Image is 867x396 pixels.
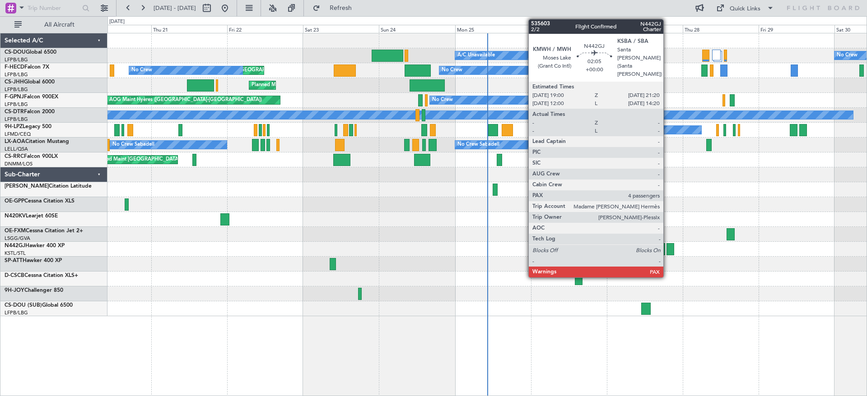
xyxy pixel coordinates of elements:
[23,22,95,28] span: All Aircraft
[5,303,42,308] span: CS-DOU (SUB)
[303,25,379,33] div: Sat 23
[5,131,31,138] a: LFMD/CEQ
[455,25,531,33] div: Mon 25
[683,25,759,33] div: Thu 28
[555,49,698,62] div: Planned Maint [GEOGRAPHIC_DATA] ([GEOGRAPHIC_DATA])
[112,138,154,152] div: No Crew Sabadell
[457,138,499,152] div: No Crew Sabadell
[5,50,56,55] a: CS-DOUGlobal 6500
[5,213,58,219] a: N420KVLearjet 60SE
[5,250,26,257] a: KSTL/STL
[5,116,28,123] a: LFPB/LBG
[5,124,23,129] span: 9H-LPZ
[5,56,28,63] a: LFPB/LBG
[5,71,28,78] a: LFPB/LBG
[5,258,62,263] a: SP-ATTHawker 400 XP
[531,25,607,33] div: Tue 26
[5,243,25,249] span: N442GJ
[5,64,24,70] span: F-HECD
[131,64,152,77] div: No Crew
[5,109,55,115] a: CS-DTRFalcon 2000
[5,124,51,129] a: 9H-LPZLegacy 500
[252,78,394,92] div: Planned Maint [GEOGRAPHIC_DATA] ([GEOGRAPHIC_DATA])
[227,25,303,33] div: Fri 22
[432,93,453,107] div: No Crew
[5,198,75,204] a: OE-GPPCessna Citation XLS
[5,273,24,278] span: D-CSCB
[5,79,24,85] span: CS-JHH
[5,288,63,293] a: 9H-JOYChallenger 850
[457,49,495,62] div: A/C Unavailable
[322,5,360,11] span: Refresh
[5,86,28,93] a: LFPB/LBG
[154,4,196,12] span: [DATE] - [DATE]
[442,64,462,77] div: No Crew
[5,139,69,144] a: LX-AOACitation Mustang
[75,25,151,33] div: Wed 20
[10,18,98,32] button: All Aircraft
[5,109,24,115] span: CS-DTR
[109,18,125,26] div: [DATE]
[151,25,227,33] div: Thu 21
[5,139,25,144] span: LX-AOA
[712,1,778,15] button: Quick Links
[379,25,455,33] div: Sun 24
[5,273,78,278] a: D-CSCBCessna Citation XLS+
[5,146,28,152] a: LELL/QSA
[5,213,26,219] span: N420KV
[730,5,760,14] div: Quick Links
[5,64,49,70] a: F-HECDFalcon 7X
[5,303,73,308] a: CS-DOU (SUB)Global 6500
[93,153,236,166] div: Planned Maint [GEOGRAPHIC_DATA] ([GEOGRAPHIC_DATA])
[837,49,858,62] div: No Crew
[5,309,28,316] a: LFPB/LBG
[5,161,33,167] a: DNMM/LOS
[5,184,49,189] span: [PERSON_NAME]
[5,235,30,242] a: LSGG/GVA
[5,258,23,263] span: SP-ATT
[5,243,65,249] a: N442GJHawker 400 XP
[308,1,363,15] button: Refresh
[5,50,26,55] span: CS-DOU
[5,228,83,234] a: OE-FXMCessna Citation Jet 2+
[5,101,28,108] a: LFPB/LBG
[5,94,58,100] a: F-GPNJFalcon 900EX
[5,79,55,85] a: CS-JHHGlobal 6000
[28,1,79,15] input: Trip Number
[5,288,24,293] span: 9H-JOY
[5,154,24,159] span: CS-RRC
[5,228,26,234] span: OE-FXM
[759,25,834,33] div: Fri 29
[590,123,611,137] div: No Crew
[5,94,24,100] span: F-GPNJ
[109,93,262,107] div: AOG Maint Hyères ([GEOGRAPHIC_DATA]-[GEOGRAPHIC_DATA])
[607,25,683,33] div: Wed 27
[5,184,92,189] a: [PERSON_NAME]Citation Latitude
[5,154,58,159] a: CS-RRCFalcon 900LX
[5,198,24,204] span: OE-GPP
